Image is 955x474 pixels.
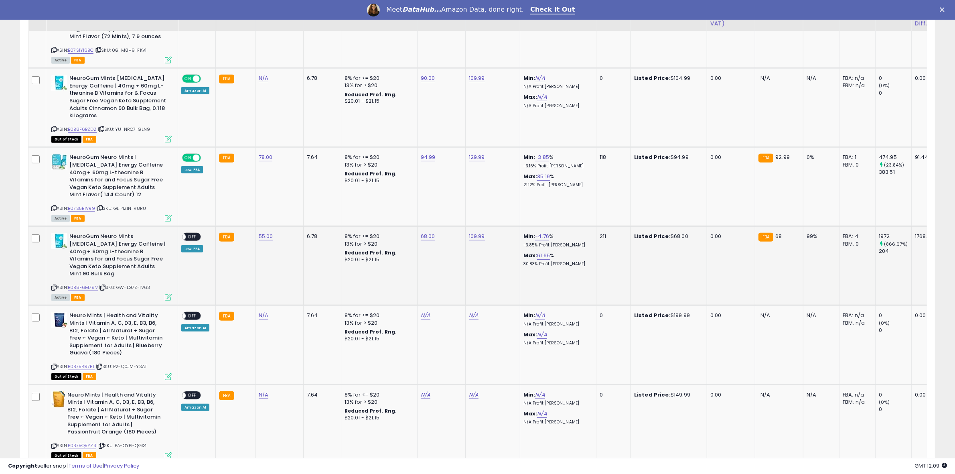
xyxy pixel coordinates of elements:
a: -4.76 [535,232,549,240]
div: Close [940,7,948,12]
span: N/A [760,391,770,399]
img: 41RviGmxXGL._SL40_.jpg [51,233,67,249]
a: B0B75Q5YZ3 [68,442,96,449]
small: FBA [758,154,773,163]
span: N/A [760,311,770,319]
span: ON [183,155,193,161]
p: -3.85% Profit [PERSON_NAME] [523,242,590,248]
div: 383.51 [879,169,911,176]
p: N/A Profit [PERSON_NAME] [523,340,590,346]
span: 92.99 [775,153,790,161]
div: $68.00 [634,233,701,240]
small: FBA [219,75,234,83]
a: N/A [535,311,545,319]
a: 109.99 [469,232,485,240]
b: Min: [523,74,535,82]
a: N/A [537,331,547,339]
div: 7.64 [307,391,335,399]
a: N/A [469,391,479,399]
div: 0.00 [915,391,934,399]
div: % [523,252,590,267]
b: Max: [523,331,537,338]
a: Terms of Use [69,462,103,470]
div: % [523,154,590,169]
b: Listed Price: [634,232,671,240]
div: 6.78 [307,233,335,240]
div: FBM: 0 [843,240,869,248]
a: B07S1Y16BC [68,47,93,54]
div: % [523,233,590,248]
p: N/A Profit [PERSON_NAME] [523,419,590,425]
span: | SKU: YU-NRC7-GLN9 [98,126,150,132]
b: Listed Price: [634,391,671,399]
div: FBM: n/a [843,82,869,89]
div: 118 [600,154,625,161]
div: ASIN: [51,233,172,300]
a: N/A [469,311,479,319]
div: FBM: n/a [843,399,869,406]
div: 0.00 [915,75,934,82]
small: (0%) [879,399,890,405]
span: OFF [200,155,213,161]
a: N/A [537,93,547,101]
b: Min: [523,153,535,161]
div: Low. FBA [181,166,203,173]
p: N/A Profit [PERSON_NAME] [523,321,590,327]
div: 0.00 [710,233,749,240]
div: 8% for <= $20 [345,75,411,82]
div: 0 [879,90,911,97]
span: | SKU: PA-OYPI-QGX4 [97,442,146,449]
img: 41efrwbF54L._SL40_.jpg [51,391,65,407]
a: 129.99 [469,153,485,161]
a: B0B8F6BZDZ [68,126,97,133]
img: 41nqKOL0d7L._SL40_.jpg [51,312,67,328]
small: FBA [758,233,773,242]
div: 0 [879,327,911,334]
span: | SKU: GW-LG7Z-IV63 [99,284,150,291]
span: All listings that are currently out of stock and unavailable for purchase on Amazon [51,136,81,143]
b: Reduced Prof. Rng. [345,249,397,256]
strong: Copyright [8,462,37,470]
b: Reduced Prof. Rng. [345,328,397,335]
a: 109.99 [469,74,485,82]
div: 0.00 [710,75,749,82]
div: $149.99 [634,391,701,399]
b: Reduced Prof. Rng. [345,170,397,177]
a: 61.65 [537,252,550,260]
div: 211 [600,233,625,240]
div: $199.99 [634,312,701,319]
small: (23.84%) [884,162,904,168]
span: OFF [186,392,199,399]
img: Profile image for Georgie [367,4,380,16]
div: 0 [879,391,911,399]
span: OFF [186,313,199,319]
small: FBA [219,154,234,163]
div: FBA: n/a [843,75,869,82]
div: N/A [807,391,833,399]
div: FBM: n/a [843,319,869,327]
p: 30.83% Profit [PERSON_NAME] [523,261,590,267]
a: Check It Out [530,6,575,14]
b: Min: [523,232,535,240]
div: FBA: n/a [843,391,869,399]
a: N/A [259,311,268,319]
div: 0.00 [915,312,934,319]
small: (0%) [879,320,890,326]
p: N/A Profit [PERSON_NAME] [523,103,590,109]
a: B0B8F6M79V [68,284,98,291]
a: N/A [259,391,268,399]
div: $94.99 [634,154,701,161]
span: FBA [83,373,96,380]
div: $20.01 - $21.15 [345,415,411,421]
div: N/A [807,312,833,319]
div: 0.00 [710,391,749,399]
div: 8% for <= $20 [345,391,411,399]
div: $20.01 - $21.15 [345,177,411,184]
span: | SKU: GL-4ZIN-V8RU [96,205,146,212]
span: OFF [186,234,199,240]
a: N/A [537,410,547,418]
span: OFF [200,75,213,82]
a: 78.00 [259,153,273,161]
span: ON [183,75,193,82]
div: 0 [600,391,625,399]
